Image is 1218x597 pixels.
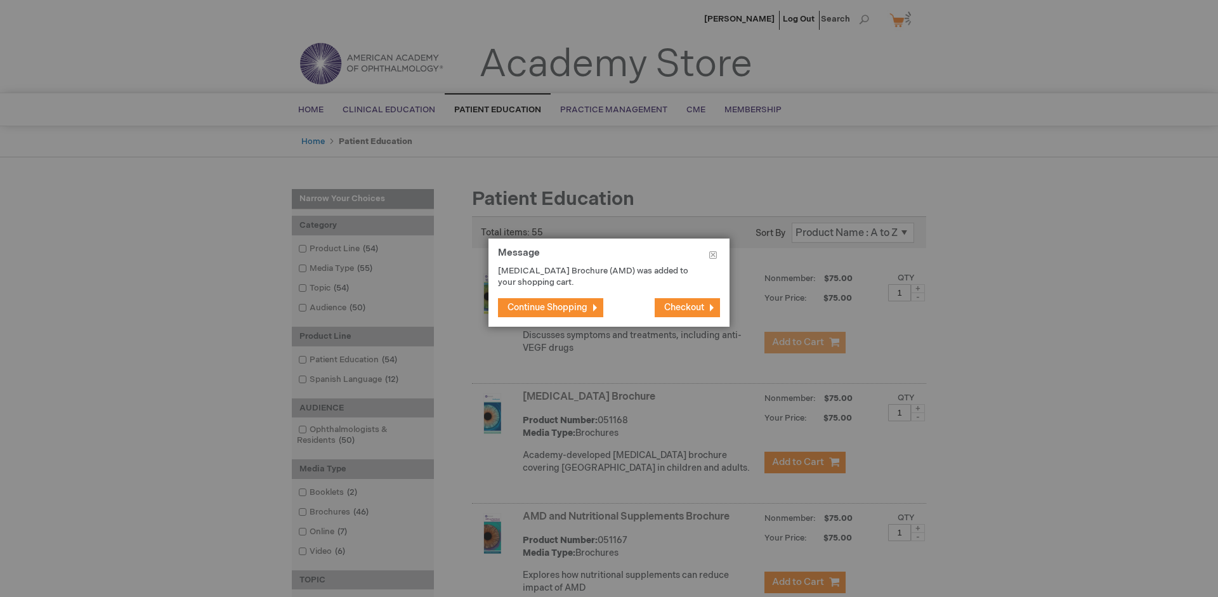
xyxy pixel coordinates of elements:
[664,302,704,313] span: Checkout
[498,248,720,265] h1: Message
[655,298,720,317] button: Checkout
[498,298,603,317] button: Continue Shopping
[498,265,701,289] p: [MEDICAL_DATA] Brochure (AMD) was added to your shopping cart.
[507,302,587,313] span: Continue Shopping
